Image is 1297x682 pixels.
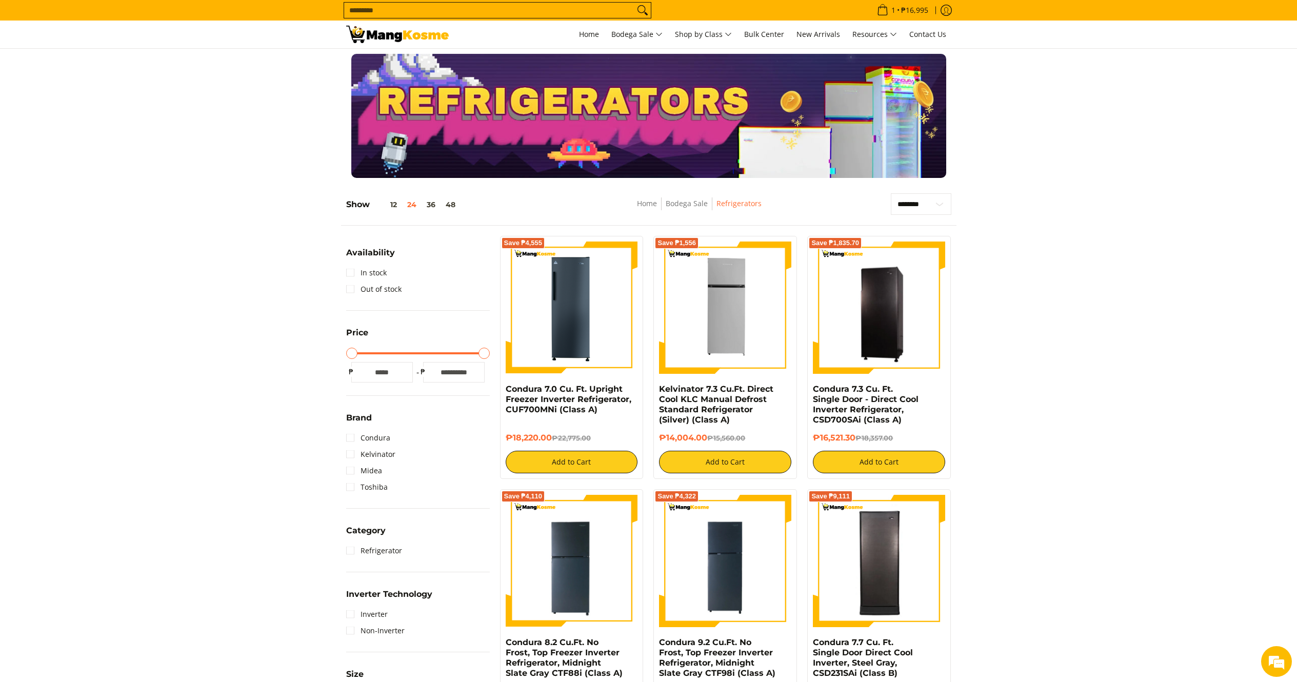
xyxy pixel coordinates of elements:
a: Condura 9.2 Cu.Ft. No Frost, Top Freezer Inverter Refrigerator, Midnight Slate Gray CTF98i (Class A) [659,637,775,678]
a: Contact Us [904,21,951,48]
a: Kelvinator 7.3 Cu.Ft. Direct Cool KLC Manual Defrost Standard Refrigerator (Silver) (Class A) [659,384,773,425]
span: Contact Us [909,29,946,39]
del: ₱15,560.00 [707,434,745,442]
span: Save ₱1,835.70 [811,240,859,246]
span: Brand [346,414,372,422]
summary: Open [346,590,432,606]
a: Out of stock [346,281,402,297]
span: Resources [852,28,897,41]
span: Availability [346,249,395,257]
button: 12 [370,200,402,209]
a: In stock [346,265,387,281]
span: Bulk Center [744,29,784,39]
span: Save ₱4,110 [504,493,543,499]
h5: Show [346,199,461,210]
del: ₱22,775.00 [552,434,591,442]
a: New Arrivals [791,21,845,48]
a: Condura 7.7 Cu. Ft. Single Door Direct Cool Inverter, Steel Gray, CSD231SAi (Class B) [813,637,913,678]
a: Condura 8.2 Cu.Ft. No Frost, Top Freezer Inverter Refrigerator, Midnight Slate Gray CTF88i (Class A) [506,637,623,678]
span: Save ₱9,111 [811,493,850,499]
img: Condura 7.0 Cu. Ft. Upright Freezer Inverter Refrigerator, CUF700MNi (Class A) [506,242,638,374]
a: Kelvinator [346,446,395,463]
span: ₱ [418,367,428,377]
a: Bulk Center [739,21,789,48]
a: Condura 7.3 Cu. Ft. Single Door - Direct Cool Inverter Refrigerator, CSD700SAi (Class A) [813,384,919,425]
a: Home [637,198,657,208]
a: Toshiba [346,479,388,495]
button: Add to Cart [506,451,638,473]
span: Category [346,527,386,535]
a: Refrigerators [716,198,762,208]
img: Condura 7.3 Cu. Ft. Single Door - Direct Cool Inverter Refrigerator, CSD700SAi (Class A) [813,243,945,372]
span: Size [346,670,364,678]
a: Refrigerator [346,543,402,559]
button: Add to Cart [813,451,945,473]
button: 48 [441,200,461,209]
button: Add to Cart [659,451,791,473]
nav: Main Menu [459,21,951,48]
summary: Open [346,414,372,430]
h6: ₱14,004.00 [659,433,791,443]
img: Condura 9.2 Cu.Ft. No Frost, Top Freezer Inverter Refrigerator, Midnight Slate Gray CTF98i (Class A) [659,495,791,627]
button: 24 [402,200,422,209]
a: Resources [847,21,902,48]
a: Condura [346,430,390,446]
button: Search [634,3,651,18]
span: Save ₱1,556 [657,240,696,246]
a: Non-Inverter [346,623,405,639]
span: Save ₱4,322 [657,493,696,499]
a: Bodega Sale [666,198,708,208]
button: 36 [422,200,441,209]
h6: ₱16,521.30 [813,433,945,443]
a: Inverter [346,606,388,623]
span: • [874,5,931,16]
summary: Open [346,527,386,543]
a: Midea [346,463,382,479]
img: Bodega Sale Refrigerator l Mang Kosme: Home Appliances Warehouse Sale [346,26,449,43]
span: Bodega Sale [611,28,663,41]
summary: Open [346,329,368,345]
span: Home [579,29,599,39]
a: Bodega Sale [606,21,668,48]
a: Condura 7.0 Cu. Ft. Upright Freezer Inverter Refrigerator, CUF700MNi (Class A) [506,384,631,414]
summary: Open [346,249,395,265]
span: Save ₱4,555 [504,240,543,246]
a: Shop by Class [670,21,737,48]
span: Shop by Class [675,28,732,41]
img: Kelvinator 7.3 Cu.Ft. Direct Cool KLC Manual Defrost Standard Refrigerator (Silver) (Class A) [659,242,791,374]
span: 1 [890,7,897,14]
span: Price [346,329,368,337]
nav: Breadcrumbs [562,197,836,220]
a: Home [574,21,604,48]
img: Condura 8.2 Cu.Ft. No Frost, Top Freezer Inverter Refrigerator, Midnight Slate Gray CTF88i (Class A) [506,495,638,627]
span: New Arrivals [796,29,840,39]
img: Condura 7.7 Cu. Ft. Single Door Direct Cool Inverter, Steel Gray, CSD231SAi (Class B) [813,496,945,626]
h6: ₱18,220.00 [506,433,638,443]
del: ₱18,357.00 [855,434,893,442]
span: ₱16,995 [900,7,930,14]
span: ₱ [346,367,356,377]
span: Inverter Technology [346,590,432,598]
